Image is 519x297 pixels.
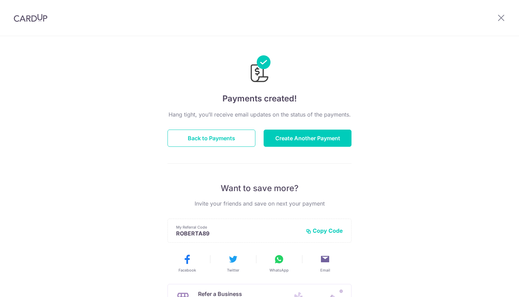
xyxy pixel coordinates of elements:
[249,55,270,84] img: Payments
[213,254,253,273] button: Twitter
[269,267,289,273] span: WhatsApp
[14,14,47,22] img: CardUp
[176,230,300,237] p: ROBERTA89
[168,130,255,147] button: Back to Payments
[320,267,330,273] span: Email
[168,183,351,194] p: Want to save more?
[168,92,351,105] h4: Payments created!
[168,199,351,208] p: Invite your friends and save on next your payment
[167,254,207,273] button: Facebook
[264,130,351,147] button: Create Another Payment
[306,227,343,234] button: Copy Code
[475,276,512,294] iframe: Opens a widget where you can find more information
[178,267,196,273] span: Facebook
[168,110,351,119] p: Hang tight, you’ll receive email updates on the status of the payments.
[305,254,345,273] button: Email
[227,267,239,273] span: Twitter
[259,254,299,273] button: WhatsApp
[176,224,300,230] p: My Referral Code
